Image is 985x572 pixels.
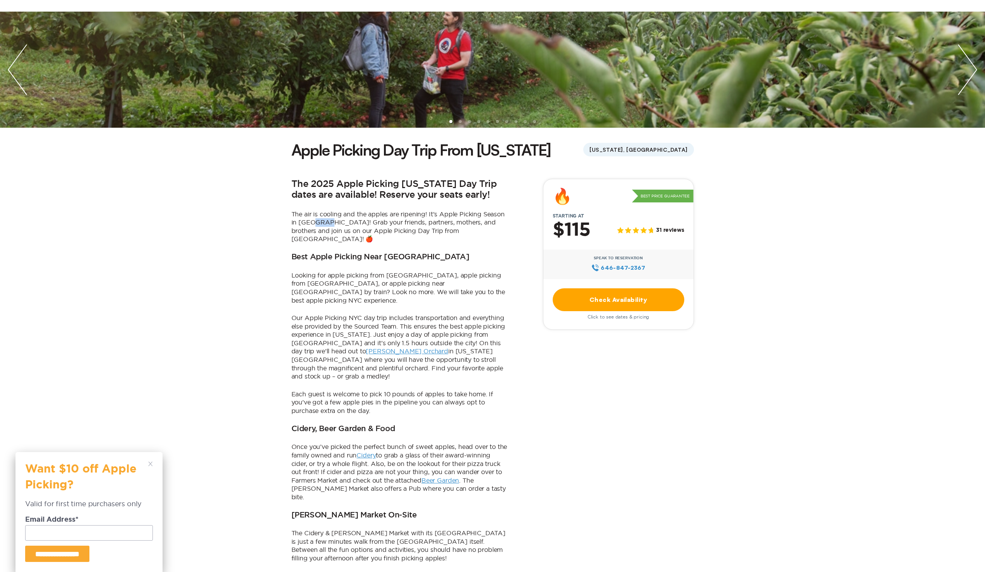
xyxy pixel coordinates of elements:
[291,139,551,160] h1: Apple Picking Day Trip From [US_STATE]
[591,264,645,272] a: 646‍-847‍-2367
[583,143,694,156] span: [US_STATE], [GEOGRAPHIC_DATA]
[632,190,694,203] p: Best Price Guarantee
[588,314,649,320] span: Click to see dates & pricing
[291,511,417,520] h3: [PERSON_NAME] Market On-Site
[291,314,508,381] p: Our Apple Picking NYC day trip includes transportation and everything else provided by the Source...
[594,256,643,260] span: Speak to Reservation
[496,120,499,123] li: slide item 6
[421,477,459,484] a: Beer Garden
[25,517,153,526] dt: Email Address
[533,120,536,123] li: slide item 10
[477,120,480,123] li: slide item 4
[487,120,490,123] li: slide item 5
[25,462,145,499] h3: Want $10 off Apple Picking?
[291,179,508,201] h2: The 2025 Apple Picking [US_STATE] Day Trip dates are available! Reserve your seats early!
[553,188,572,204] div: 🔥
[291,253,469,262] h3: Best Apple Picking Near [GEOGRAPHIC_DATA]
[449,120,452,123] li: slide item 1
[291,390,508,415] p: Each guest is welcome to pick 10 pounds of apples to take home. If you’ve got a few apple pies in...
[514,120,517,123] li: slide item 8
[553,288,684,311] a: Check Availability
[291,529,508,562] p: The Cidery & [PERSON_NAME] Market with its [GEOGRAPHIC_DATA] is just a few minutes walk from the ...
[291,210,508,243] p: The air is cooling and the apples are ripening! It’s Apple Picking Season in [GEOGRAPHIC_DATA]! G...
[468,120,471,123] li: slide item 3
[25,499,153,516] div: Valid for first time purchasers only
[75,517,79,524] span: Required
[543,213,593,219] span: Starting at
[366,348,448,355] a: [PERSON_NAME] Orchard
[601,264,645,272] span: 646‍-847‍-2367
[524,120,527,123] li: slide item 9
[356,452,376,459] a: Cidery
[505,120,508,123] li: slide item 7
[656,227,684,234] span: 31 reviews
[459,120,462,123] li: slide item 2
[950,12,985,128] img: next slide / item
[291,271,508,305] p: Looking for apple picking from [GEOGRAPHIC_DATA], apple picking from [GEOGRAPHIC_DATA], or apple ...
[291,425,395,434] h3: Cidery, Beer Garden & Food
[291,443,508,501] p: Once you’ve picked the perfect bunch of sweet apples, head over to the family owned and run to gr...
[553,220,590,240] h2: $115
